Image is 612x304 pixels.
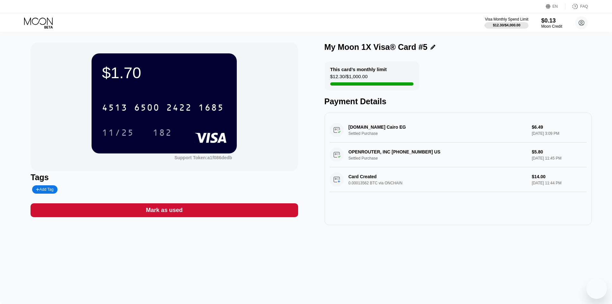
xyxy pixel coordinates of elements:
div: $0.13 [541,17,562,24]
div: EN [553,4,558,9]
iframe: Button to launch messaging window [586,278,607,299]
div: Mark as used [31,203,298,217]
div: 11/25 [102,128,134,139]
div: 182 [148,124,177,141]
div: Support Token:a1f086dedb [174,155,232,160]
div: $12.30 / $1,000.00 [330,74,368,82]
div: This card’s monthly limit [330,67,387,72]
div: Tags [31,173,298,182]
div: Payment Details [324,97,592,106]
div: Mark as used [146,207,182,214]
div: Visa Monthly Spend Limit [485,17,528,22]
div: 2422 [166,103,192,114]
div: FAQ [565,3,588,10]
div: FAQ [580,4,588,9]
div: EN [546,3,565,10]
div: Add Tag [36,187,53,192]
div: 182 [153,128,172,139]
div: 4513 [102,103,128,114]
div: 1685 [198,103,224,114]
div: My Moon 1X Visa® Card #5 [324,42,428,52]
div: $1.70 [102,64,226,82]
div: 4513650024221685 [98,99,228,115]
div: Support Token: a1f086dedb [174,155,232,160]
div: $0.13Moon Credit [541,17,562,29]
div: 6500 [134,103,160,114]
div: Moon Credit [541,24,562,29]
div: 11/25 [97,124,139,141]
div: $12.30 / $4,000.00 [493,23,520,27]
div: Visa Monthly Spend Limit$12.30/$4,000.00 [485,17,528,29]
div: Add Tag [32,185,57,194]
